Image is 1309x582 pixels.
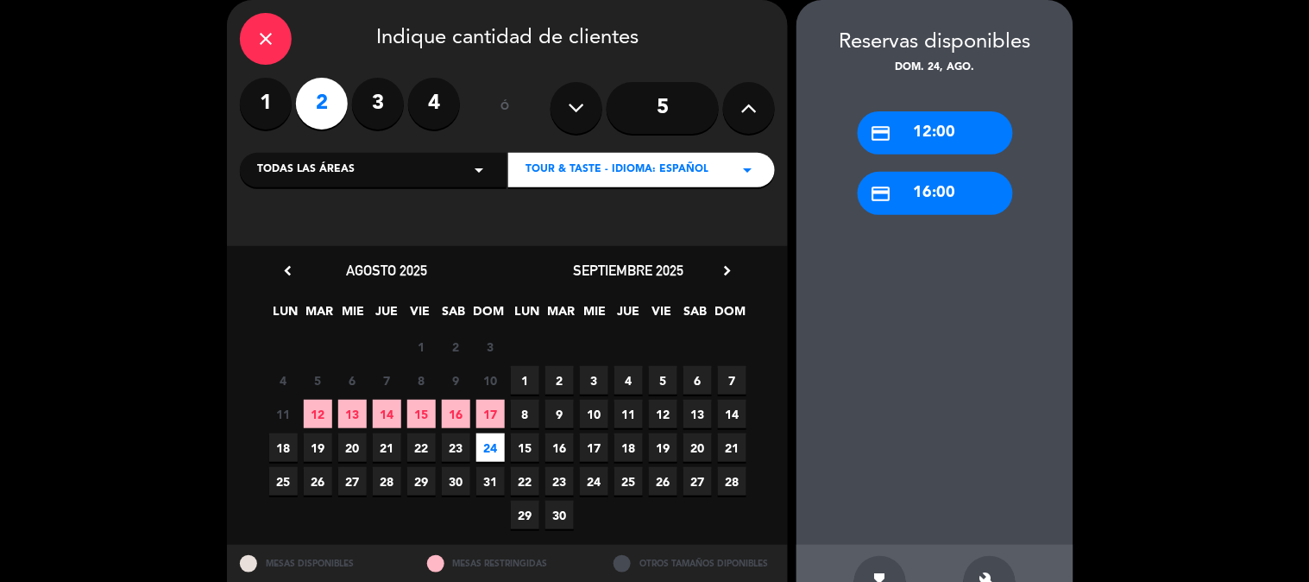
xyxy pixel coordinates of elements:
span: 10 [476,366,505,395]
span: 4 [614,366,643,395]
span: 11 [269,400,298,428]
span: 20 [338,433,367,462]
label: 4 [408,78,460,130]
label: 1 [240,78,292,130]
span: 29 [511,501,539,529]
div: 16:00 [858,172,1013,215]
span: septiembre 2025 [573,262,683,279]
span: 19 [649,433,677,462]
div: Indique cantidad de clientes [240,13,775,65]
span: 18 [269,433,298,462]
span: 19 [304,433,332,462]
span: 16 [545,433,574,462]
span: DOM [474,301,502,330]
span: 20 [683,433,712,462]
span: 28 [718,467,746,496]
span: 5 [649,366,677,395]
span: 7 [718,366,746,395]
span: Todas las áreas [257,161,355,179]
div: 12:00 [858,111,1013,155]
span: 28 [373,467,401,496]
i: arrow_drop_down [737,160,758,180]
span: 6 [683,366,712,395]
span: 12 [649,400,677,428]
span: 29 [407,467,436,496]
span: SAB [682,301,710,330]
span: 30 [442,467,470,496]
span: 2 [442,332,470,361]
span: SAB [440,301,469,330]
div: OTROS TAMAÑOS DIPONIBLES [601,545,788,582]
span: TOUR & TASTE - IDIOMA: ESPAÑOL [525,161,708,179]
i: chevron_right [718,262,736,280]
span: 15 [511,433,539,462]
span: 9 [545,400,574,428]
span: JUE [614,301,643,330]
span: 11 [614,400,643,428]
span: 14 [373,400,401,428]
span: 5 [304,366,332,395]
span: 2 [545,366,574,395]
span: 17 [580,433,608,462]
i: credit_card [871,123,892,144]
span: 16 [442,400,470,428]
span: 17 [476,400,505,428]
span: DOM [715,301,744,330]
i: close [255,28,276,49]
span: 6 [338,366,367,395]
span: 9 [442,366,470,395]
div: Reservas disponibles [796,26,1073,60]
span: 30 [545,501,574,529]
span: 1 [511,366,539,395]
span: 26 [649,467,677,496]
div: MESAS RESTRINGIDAS [414,545,601,582]
span: JUE [373,301,401,330]
span: 24 [476,433,505,462]
span: 21 [718,433,746,462]
span: 27 [683,467,712,496]
span: 10 [580,400,608,428]
span: 4 [269,366,298,395]
span: 3 [580,366,608,395]
span: LUN [272,301,300,330]
span: MIE [581,301,609,330]
span: MAR [305,301,334,330]
i: chevron_left [279,262,297,280]
i: credit_card [871,183,892,205]
span: 24 [580,467,608,496]
span: 13 [338,400,367,428]
span: 1 [407,332,436,361]
span: 25 [269,467,298,496]
span: 13 [683,400,712,428]
span: 3 [476,332,505,361]
span: 21 [373,433,401,462]
span: 12 [304,400,332,428]
i: arrow_drop_down [469,160,489,180]
span: 23 [545,467,574,496]
span: 22 [407,433,436,462]
span: 18 [614,433,643,462]
div: dom. 24, ago. [796,60,1073,77]
span: VIE [406,301,435,330]
span: 22 [511,467,539,496]
span: 27 [338,467,367,496]
span: 14 [718,400,746,428]
span: 25 [614,467,643,496]
div: MESAS DISPONIBLES [227,545,414,582]
span: 23 [442,433,470,462]
span: 26 [304,467,332,496]
span: LUN [513,301,542,330]
span: 8 [407,366,436,395]
span: 8 [511,400,539,428]
label: 3 [352,78,404,130]
span: MAR [547,301,576,330]
span: VIE [648,301,677,330]
span: 31 [476,467,505,496]
div: ó [477,78,533,138]
span: 15 [407,400,436,428]
label: 2 [296,78,348,130]
span: 7 [373,366,401,395]
span: MIE [339,301,368,330]
span: agosto 2025 [346,262,427,279]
